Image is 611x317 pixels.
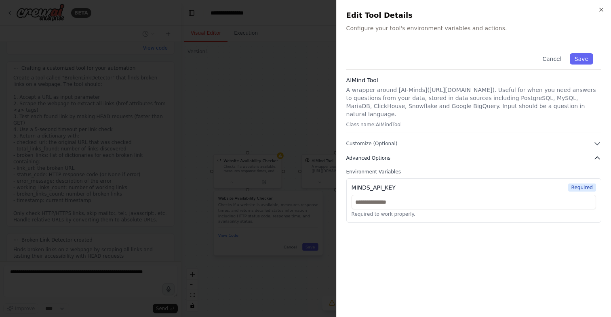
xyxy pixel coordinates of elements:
[346,10,601,21] h2: Edit Tool Details
[346,154,601,162] button: Advanced Options
[346,76,601,84] h3: AIMind Tool
[570,53,593,65] button: Save
[537,53,566,65] button: Cancel
[346,24,601,32] p: Configure your tool's environment variables and actions.
[346,169,601,175] label: Environment Variables
[346,155,390,161] span: Advanced Options
[352,184,396,192] div: MINDS_API_KEY
[346,140,398,147] span: Customize (Optional)
[346,86,601,118] p: A wrapper around [AI-Minds]([URL][DOMAIN_NAME]). Useful for when you need answers to questions fr...
[346,140,601,148] button: Customize (Optional)
[352,211,596,217] p: Required to work properly.
[568,184,596,192] span: Required
[346,121,601,128] p: Class name: AIMindTool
